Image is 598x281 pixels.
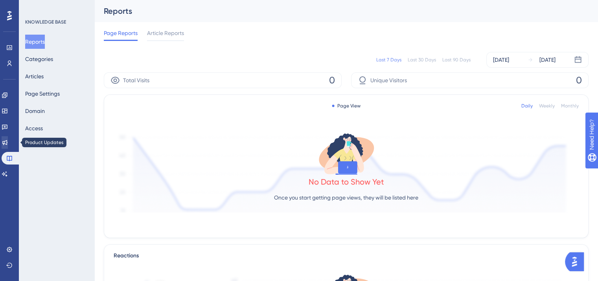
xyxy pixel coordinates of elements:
[25,121,43,135] button: Access
[104,28,138,38] span: Page Reports
[521,103,533,109] div: Daily
[309,176,384,187] div: No Data to Show Yet
[18,2,49,11] span: Need Help?
[114,251,579,261] div: Reactions
[123,76,149,85] span: Total Visits
[576,74,582,87] span: 0
[274,193,418,202] p: Once you start getting page views, they will be listed here
[332,103,361,109] div: Page View
[376,57,401,63] div: Last 7 Days
[25,87,60,101] button: Page Settings
[25,69,44,83] button: Articles
[539,103,555,109] div: Weekly
[25,19,66,25] div: KNOWLEDGE BASE
[493,55,509,65] div: [DATE]
[329,74,335,87] span: 0
[442,57,471,63] div: Last 90 Days
[408,57,436,63] div: Last 30 Days
[565,250,589,274] iframe: UserGuiding AI Assistant Launcher
[25,104,45,118] button: Domain
[25,35,45,49] button: Reports
[539,55,556,65] div: [DATE]
[25,52,53,66] button: Categories
[561,103,579,109] div: Monthly
[147,28,184,38] span: Article Reports
[370,76,407,85] span: Unique Visitors
[104,6,569,17] div: Reports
